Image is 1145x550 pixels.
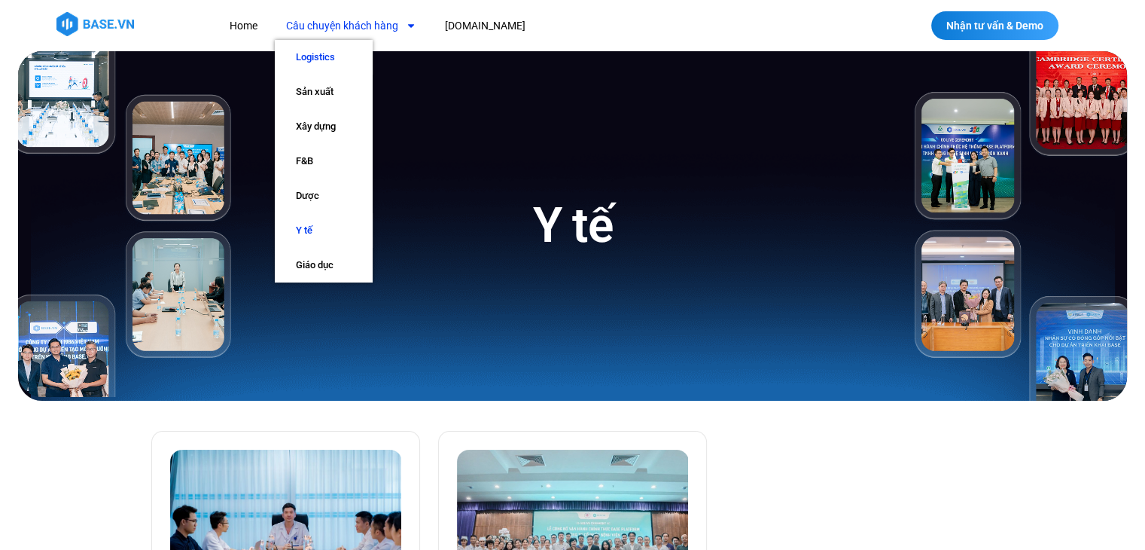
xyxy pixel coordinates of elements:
[275,12,428,40] a: Câu chuyện khách hàng
[946,20,1043,31] span: Nhận tư vấn & Demo
[931,11,1058,40] a: Nhận tư vấn & Demo
[275,40,373,283] ul: Câu chuyện khách hàng
[275,109,373,144] a: Xây dựng
[218,12,269,40] a: Home
[275,179,373,213] a: Dược
[533,194,612,257] h1: Y tế
[275,40,373,75] a: Logistics
[275,248,373,283] a: Giáo dục
[275,213,373,248] a: Y tế
[275,144,373,179] a: F&B
[434,12,537,40] a: [DOMAIN_NAME]
[218,12,802,40] nav: Menu
[275,75,373,109] a: Sản xuất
